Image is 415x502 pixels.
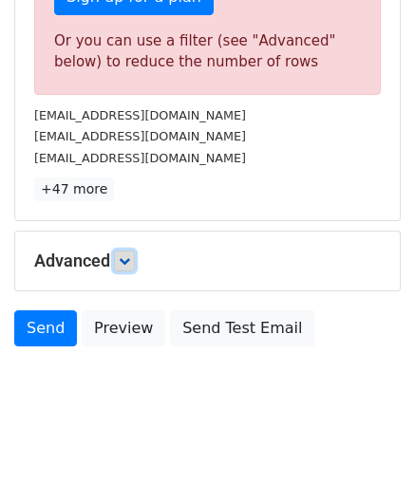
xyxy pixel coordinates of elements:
a: +47 more [34,177,114,201]
small: [EMAIL_ADDRESS][DOMAIN_NAME] [34,108,246,122]
a: Send Test Email [170,310,314,346]
a: Preview [82,310,165,346]
small: [EMAIL_ADDRESS][DOMAIN_NAME] [34,151,246,165]
a: Send [14,310,77,346]
div: Or you can use a filter (see "Advanced" below) to reduce the number of rows [54,30,361,73]
small: [EMAIL_ADDRESS][DOMAIN_NAME] [34,129,246,143]
h5: Advanced [34,251,381,271]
